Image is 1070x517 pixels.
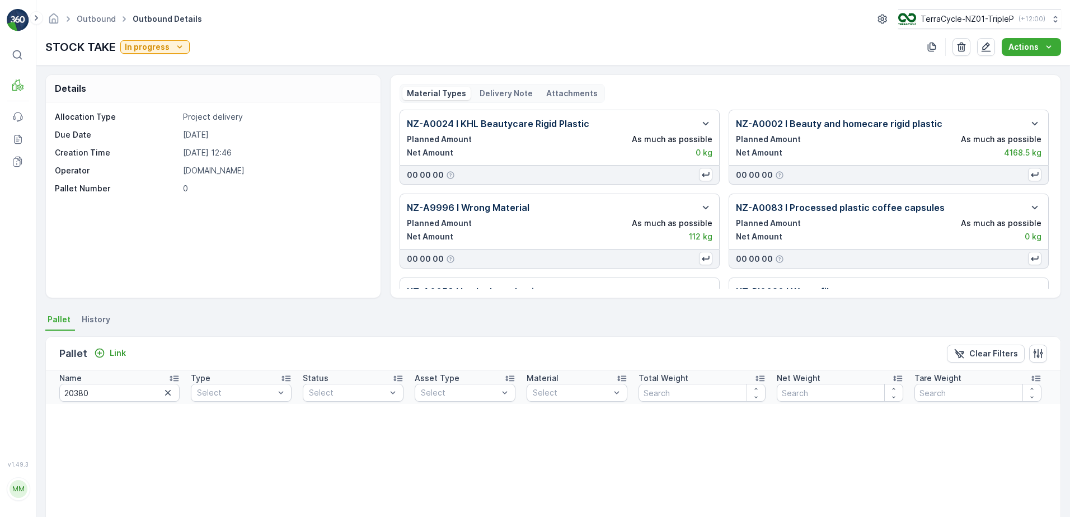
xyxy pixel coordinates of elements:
p: Select [421,387,498,398]
p: Allocation Type [55,111,179,123]
p: [DOMAIN_NAME] [183,165,369,176]
p: Net Amount [736,147,782,158]
button: Clear Filters [947,345,1025,363]
p: Net Amount [736,231,782,242]
button: Actions [1002,38,1061,56]
p: Type [191,373,210,384]
p: Planned Amount [736,218,801,229]
p: 00 00 00 [407,253,444,265]
p: NZ-A0002 I Beauty and homecare rigid plastic [736,117,942,130]
p: Delivery Note [480,88,533,99]
p: Planned Amount [407,218,472,229]
p: 0 kg [696,147,712,158]
p: Net Amount [407,231,453,242]
p: Status [303,373,328,384]
p: Creation Time [55,147,179,158]
p: Attachments [546,88,598,99]
p: 00 00 00 [736,170,773,181]
p: Clear Filters [969,348,1018,359]
div: MM [10,480,27,498]
a: Outbound [77,14,116,23]
p: Asset Type [415,373,459,384]
p: ( +12:00 ) [1019,15,1045,23]
p: 0 kg [1025,231,1041,242]
p: 4168.5 kg [1004,147,1041,158]
p: 112 kg [689,231,712,242]
p: TerraCycle-NZ01-TripleP [921,13,1014,25]
p: Select [197,387,274,398]
p: Actions [1008,41,1039,53]
p: Net Weight [777,373,820,384]
div: Help Tooltip Icon [446,255,455,264]
a: Homepage [48,17,60,26]
div: Help Tooltip Icon [446,171,455,180]
p: STOCK TAKE [45,39,116,55]
div: Help Tooltip Icon [775,255,784,264]
p: Total Weight [639,373,688,384]
p: NZ-PI0020 I Water filters [736,285,847,298]
p: As much as possible [961,218,1041,229]
button: MM [7,470,29,508]
span: History [82,314,110,325]
input: Search [914,384,1041,402]
div: Help Tooltip Icon [775,171,784,180]
p: NZ-A0059 I Lush clear plastic [407,285,539,298]
p: NZ-A0083 I Processed plastic coffee capsules [736,201,945,214]
p: 0 [183,183,369,194]
p: In progress [125,41,170,53]
p: Planned Amount [407,134,472,145]
p: Select [309,387,386,398]
p: 00 00 00 [407,170,444,181]
p: Operator [55,165,179,176]
img: logo [7,9,29,31]
input: Search [639,384,766,402]
p: NZ-A9996 I Wrong Material [407,201,529,214]
p: Pallet Number [55,183,179,194]
p: As much as possible [632,218,712,229]
img: TC_7kpGtVS.png [898,13,916,25]
span: v 1.49.3 [7,461,29,468]
p: Select [533,387,610,398]
p: Due Date [55,129,179,140]
p: Material Types [407,88,466,99]
p: NZ-A0024 I KHL Beautycare Rigid Plastic [407,117,589,130]
p: Material [527,373,559,384]
input: Search [59,384,180,402]
p: 00 00 00 [736,253,773,265]
p: Net Amount [407,147,453,158]
p: [DATE] [183,129,369,140]
p: As much as possible [632,134,712,145]
button: In progress [120,40,190,54]
p: As much as possible [961,134,1041,145]
p: Planned Amount [736,134,801,145]
p: Details [55,82,86,95]
input: Search [777,384,904,402]
button: TerraCycle-NZ01-TripleP(+12:00) [898,9,1061,29]
p: Link [110,347,126,359]
p: Project delivery [183,111,369,123]
span: Outbound Details [130,13,204,25]
p: [DATE] 12:46 [183,147,369,158]
span: Pallet [48,314,71,325]
p: Name [59,373,82,384]
button: Link [90,346,130,360]
p: Pallet [59,346,87,361]
p: Tare Weight [914,373,961,384]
